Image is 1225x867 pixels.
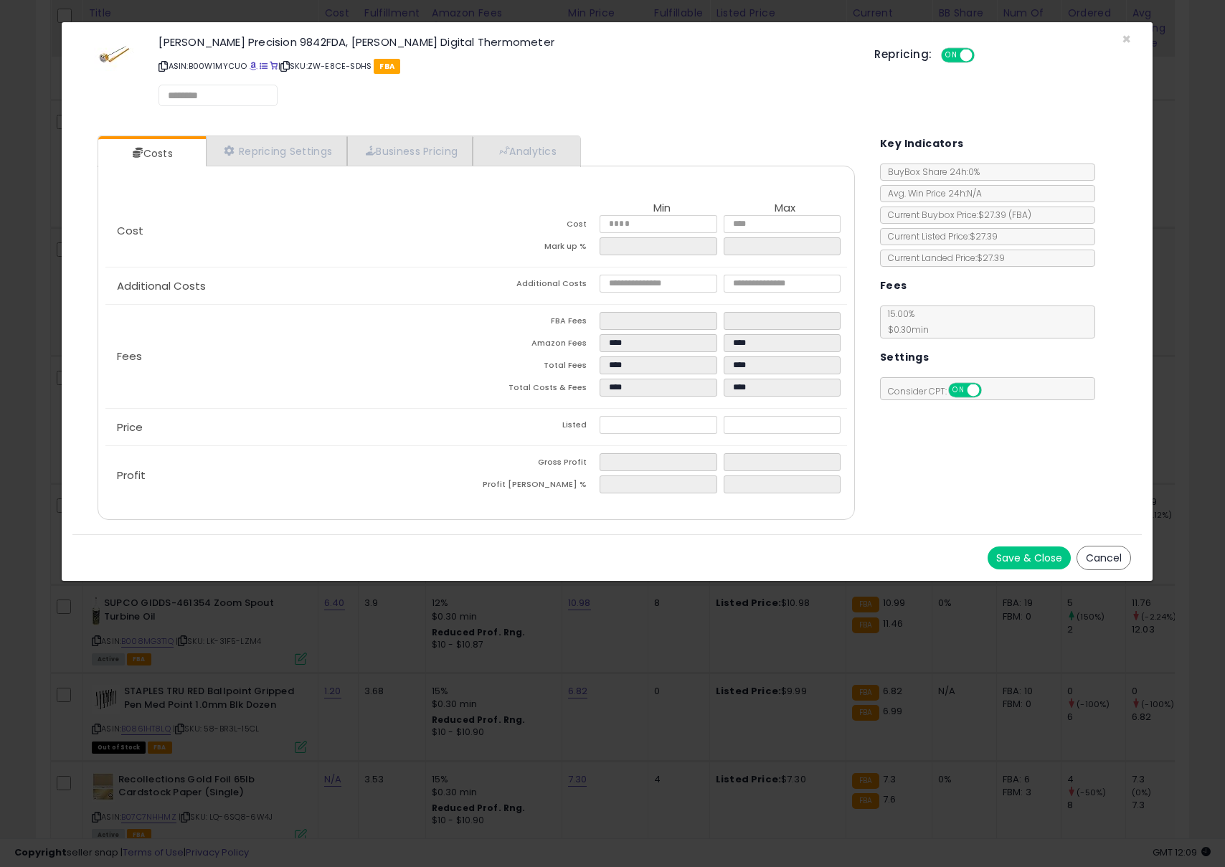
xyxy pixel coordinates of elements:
[942,49,960,62] span: ON
[105,225,476,237] p: Cost
[880,277,907,295] h5: Fees
[881,323,929,336] span: $0.30 min
[347,136,473,166] a: Business Pricing
[159,55,853,77] p: ASIN: B00W1MYCUO | SKU: ZW-E8CE-SDHS
[473,136,579,166] a: Analytics
[881,209,1031,221] span: Current Buybox Price:
[1008,209,1031,221] span: ( FBA )
[950,384,968,397] span: ON
[724,202,847,215] th: Max
[972,49,995,62] span: OFF
[880,135,964,153] h5: Key Indicators
[881,385,1001,397] span: Consider CPT:
[105,280,476,292] p: Additional Costs
[881,166,980,178] span: BuyBox Share 24h: 0%
[159,37,853,47] h3: [PERSON_NAME] Precision 9842FDA, [PERSON_NAME] Digital Thermometer
[881,252,1005,264] span: Current Landed Price: $27.39
[260,60,268,72] a: All offer listings
[105,351,476,362] p: Fees
[476,379,600,401] td: Total Costs & Fees
[476,275,600,297] td: Additional Costs
[206,136,348,166] a: Repricing Settings
[476,453,600,475] td: Gross Profit
[476,215,600,237] td: Cost
[1122,29,1131,49] span: ×
[476,334,600,356] td: Amazon Fees
[979,384,1002,397] span: OFF
[374,59,400,74] span: FBA
[250,60,257,72] a: BuyBox page
[476,356,600,379] td: Total Fees
[476,475,600,498] td: Profit [PERSON_NAME] %
[978,209,1031,221] span: $27.39
[881,187,982,199] span: Avg. Win Price 24h: N/A
[476,416,600,438] td: Listed
[270,60,278,72] a: Your listing only
[874,49,932,60] h5: Repricing:
[105,422,476,433] p: Price
[98,139,204,168] a: Costs
[880,349,929,366] h5: Settings
[1077,546,1131,570] button: Cancel
[476,312,600,334] td: FBA Fees
[94,37,137,71] img: 31942IAumxL._SL60_.jpg
[600,202,723,215] th: Min
[988,546,1071,569] button: Save & Close
[476,237,600,260] td: Mark up %
[881,230,998,242] span: Current Listed Price: $27.39
[881,308,929,336] span: 15.00 %
[105,470,476,481] p: Profit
